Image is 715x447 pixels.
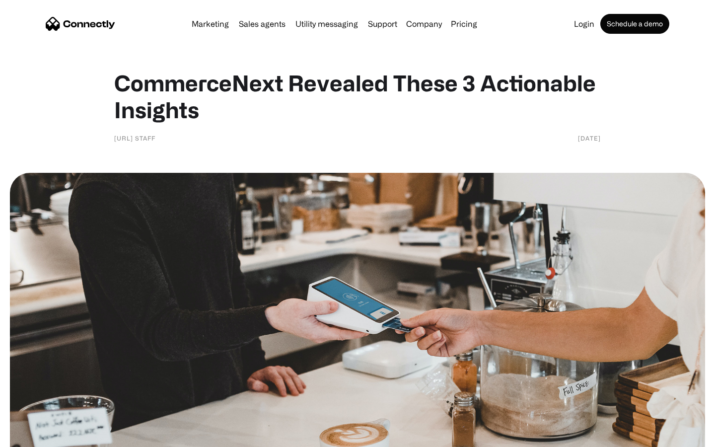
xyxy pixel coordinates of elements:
[364,20,401,28] a: Support
[291,20,362,28] a: Utility messaging
[114,133,155,143] div: [URL] Staff
[406,17,442,31] div: Company
[188,20,233,28] a: Marketing
[235,20,289,28] a: Sales agents
[447,20,481,28] a: Pricing
[570,20,598,28] a: Login
[114,70,601,123] h1: CommerceNext Revealed These 3 Actionable Insights
[578,133,601,143] div: [DATE]
[600,14,669,34] a: Schedule a demo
